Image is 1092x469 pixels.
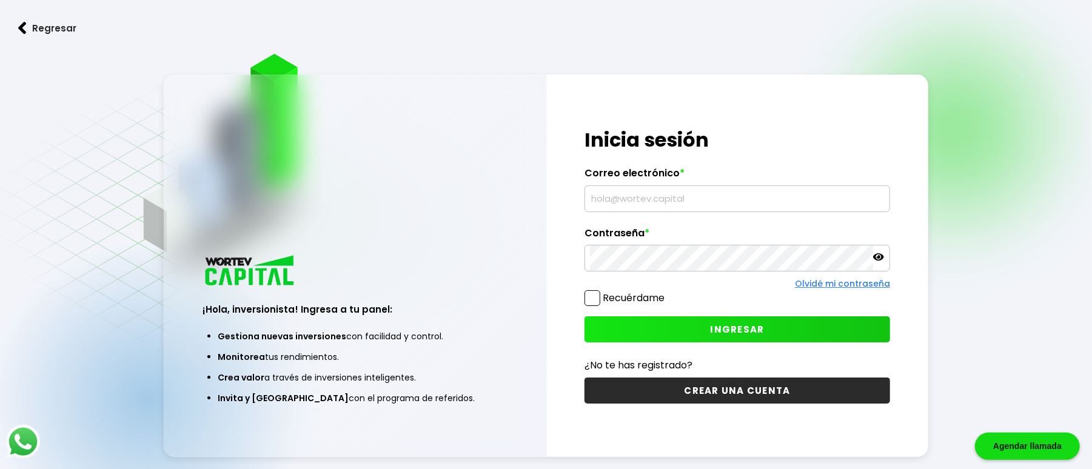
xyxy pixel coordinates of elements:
div: Agendar llamada [975,433,1080,460]
img: logos_whatsapp-icon.242b2217.svg [6,425,40,459]
a: Olvidé mi contraseña [795,278,890,290]
label: Recuérdame [603,291,665,305]
li: con el programa de referidos. [218,388,493,408]
img: logo_wortev_capital [203,254,298,290]
a: ¿No te has registrado?CREAR UNA CUENTA [585,358,889,404]
li: a través de inversiones inteligentes. [218,367,493,388]
label: Correo electrónico [585,167,889,185]
li: tus rendimientos. [218,347,493,367]
span: INGRESAR [711,323,765,336]
label: Contraseña [585,227,889,245]
button: INGRESAR [585,316,889,342]
button: CREAR UNA CUENTA [585,378,889,404]
span: Gestiona nuevas inversiones [218,330,346,342]
input: hola@wortev.capital [590,186,884,211]
h3: ¡Hola, inversionista! Ingresa a tu panel: [203,302,508,316]
span: Invita y [GEOGRAPHIC_DATA] [218,392,349,404]
img: flecha izquierda [18,22,27,35]
li: con facilidad y control. [218,326,493,347]
span: Monitorea [218,351,265,363]
h1: Inicia sesión [585,125,889,155]
p: ¿No te has registrado? [585,358,889,373]
span: Crea valor [218,371,264,384]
